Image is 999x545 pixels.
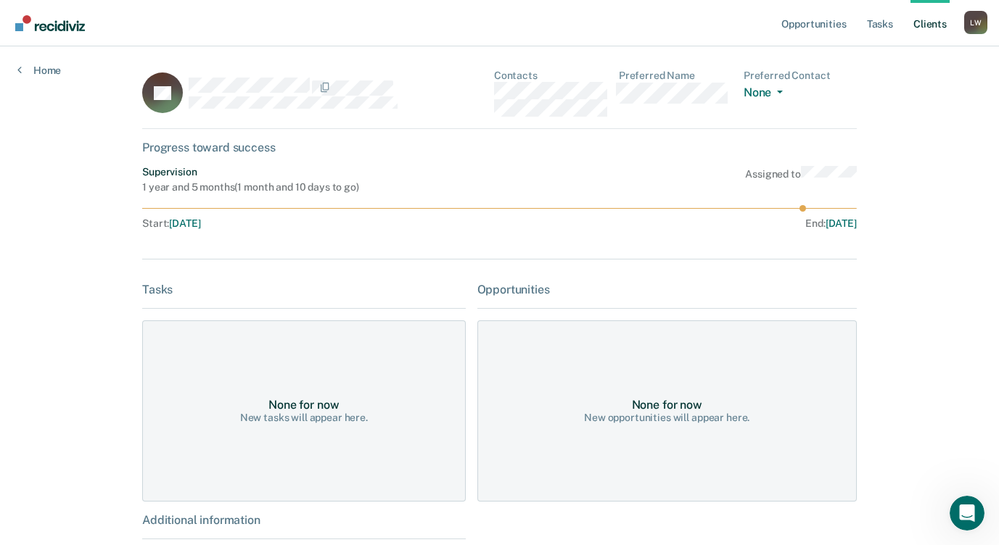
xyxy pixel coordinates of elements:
[584,412,749,424] div: New opportunities will appear here.
[142,217,500,230] div: Start :
[964,11,987,34] div: L W
[477,283,857,296] div: Opportunities
[744,86,789,102] button: None
[240,412,368,424] div: New tasks will appear here.
[142,283,465,296] div: Tasks
[506,217,857,230] div: End :
[142,166,359,178] div: Supervision
[15,15,85,31] img: Recidiviz
[169,217,200,229] span: [DATE]
[826,217,857,229] span: [DATE]
[142,141,857,154] div: Progress toward success
[964,11,987,34] button: Profile dropdown button
[632,398,702,412] div: None for now
[17,64,61,77] a: Home
[142,513,465,527] div: Additional information
[268,398,339,412] div: None for now
[744,70,857,82] dt: Preferred Contact
[142,181,359,194] div: 1 year and 5 months ( 1 month and 10 days to go )
[950,496,984,531] iframe: Intercom live chat
[745,166,857,194] div: Assigned to
[494,70,607,82] dt: Contacts
[619,70,732,82] dt: Preferred Name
